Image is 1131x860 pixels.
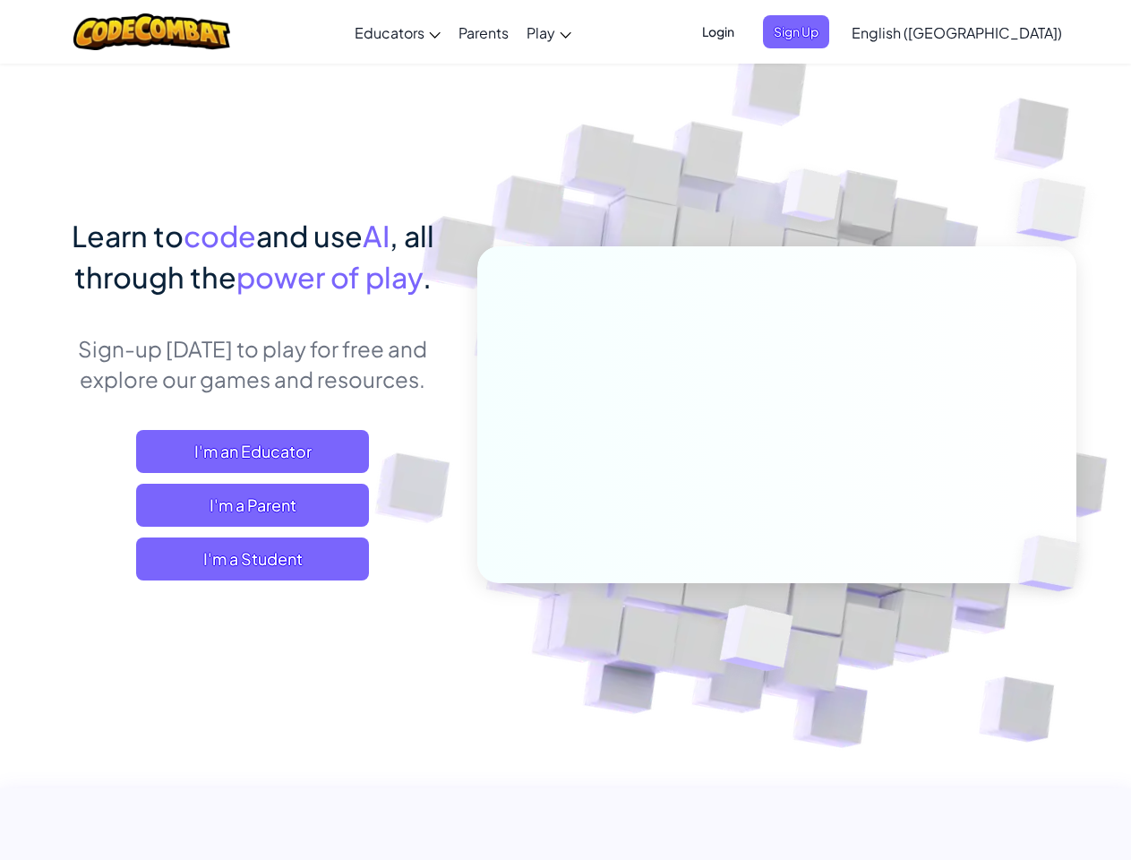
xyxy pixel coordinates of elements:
button: Login [691,15,745,48]
a: I'm a Parent [136,484,369,527]
span: English ([GEOGRAPHIC_DATA]) [852,23,1062,42]
img: Overlap cubes [675,567,835,716]
span: code [184,218,256,254]
img: Overlap cubes [748,133,877,267]
span: . [423,259,432,295]
span: power of play [236,259,423,295]
a: Play [518,8,580,56]
span: AI [363,218,390,254]
button: Sign Up [763,15,829,48]
img: CodeCombat logo [73,13,230,50]
span: Learn to [72,218,184,254]
a: I'm an Educator [136,430,369,473]
button: I'm a Student [136,537,369,580]
span: Play [527,23,555,42]
p: Sign-up [DATE] to play for free and explore our games and resources. [56,333,450,394]
span: Educators [355,23,424,42]
a: Educators [346,8,450,56]
img: Overlap cubes [988,498,1122,629]
a: Parents [450,8,518,56]
span: and use [256,218,363,254]
a: English ([GEOGRAPHIC_DATA]) [843,8,1071,56]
